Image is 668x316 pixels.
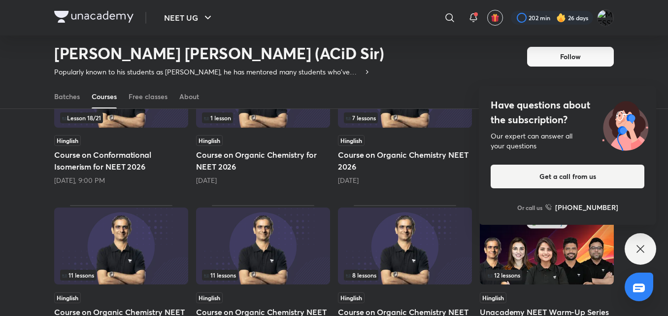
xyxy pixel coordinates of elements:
div: left [486,270,608,281]
h5: Course on Organic Chemistry NEET 2026 [338,149,472,173]
div: Course on Organic Chemistry for NEET 2026 [196,48,330,185]
img: Thumbnail [54,208,188,284]
span: 7 lessons [346,115,376,121]
p: Popularly known to his students as [PERSON_NAME], he has mentored many students who've obtained r... [54,67,363,77]
div: infosection [486,270,608,281]
div: 1 month ago [338,176,472,185]
span: 8 lessons [346,272,376,278]
span: Lesson 18 / 21 [62,115,101,121]
a: Free classes [129,85,167,108]
h4: Have questions about the subscription? [491,98,644,127]
img: Company Logo [54,11,134,23]
img: Thumbnail [480,208,614,284]
span: Hinglish [54,135,81,146]
div: infocontainer [344,112,466,123]
span: 1 lesson [204,115,231,121]
div: Our expert can answer all your questions [491,131,644,151]
div: infocontainer [202,270,324,281]
a: About [179,85,199,108]
div: Free classes [129,92,167,102]
span: Hinglish [338,292,365,303]
div: Tomorrow, 9:00 PM [54,176,188,185]
div: infosection [344,112,466,123]
div: infocontainer [60,270,182,281]
div: infosection [202,112,324,123]
span: 12 lessons [488,272,520,278]
span: 11 lessons [204,272,236,278]
div: left [60,270,182,281]
div: infocontainer [486,270,608,281]
h2: [PERSON_NAME] [PERSON_NAME] (ACiD Sir) [54,43,384,63]
div: infocontainer [202,112,324,123]
img: avatar [491,13,500,22]
div: left [202,270,324,281]
a: Company Logo [54,11,134,25]
button: avatar [487,10,503,26]
img: MESSI [597,9,614,26]
img: ttu_illustration_new.svg [594,98,656,151]
div: infosection [60,270,182,281]
h5: Course on Conformational Isomerism for NEET 2026 [54,149,188,173]
span: Hinglish [196,135,223,146]
div: infosection [60,112,182,123]
div: Batches [54,92,80,102]
h6: [PHONE_NUMBER] [555,202,618,212]
div: infocontainer [60,112,182,123]
div: infocontainer [344,270,466,281]
button: NEET UG [158,8,220,28]
div: 11 days ago [196,176,330,185]
div: infosection [344,270,466,281]
a: Batches [54,85,80,108]
a: Courses [92,85,117,108]
div: Course on Conformational Isomerism for NEET 2026 [54,48,188,185]
button: Get a call from us [491,165,644,188]
div: left [344,112,466,123]
span: Hinglish [196,292,223,303]
div: Courses [92,92,117,102]
img: Thumbnail [338,208,472,284]
div: left [60,112,182,123]
p: Or call us [517,203,542,212]
div: Course on Organic Chemistry NEET 2026 [338,48,472,185]
span: Hinglish [54,292,81,303]
div: infosection [202,270,324,281]
a: [PHONE_NUMBER] [545,202,618,212]
div: About [179,92,199,102]
button: Follow [527,47,614,67]
img: Thumbnail [196,208,330,284]
span: Follow [560,52,581,62]
img: streak [556,13,566,23]
h5: Course on Organic Chemistry for NEET 2026 [196,149,330,173]
span: Hinglish [338,135,365,146]
span: Hinglish [480,292,506,303]
span: 11 lessons [62,272,94,278]
div: left [344,270,466,281]
div: left [202,112,324,123]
